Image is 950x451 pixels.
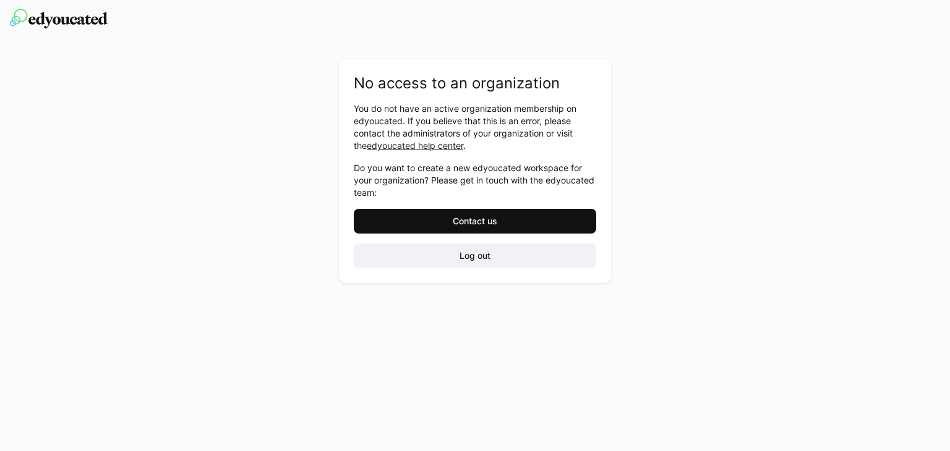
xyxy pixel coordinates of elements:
button: Contact us [354,209,596,234]
a: edyoucated help center [367,140,463,151]
p: Do you want to create a new edyoucated workspace for your organization? Please get in touch with ... [354,162,596,199]
img: edyoucated [10,9,108,28]
p: You do not have an active organization membership on edyoucated. If you believe that this is an e... [354,103,596,152]
h2: No access to an organization [354,74,596,93]
span: Contact us [451,215,499,227]
button: Log out [354,243,596,268]
span: Log out [458,250,492,262]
